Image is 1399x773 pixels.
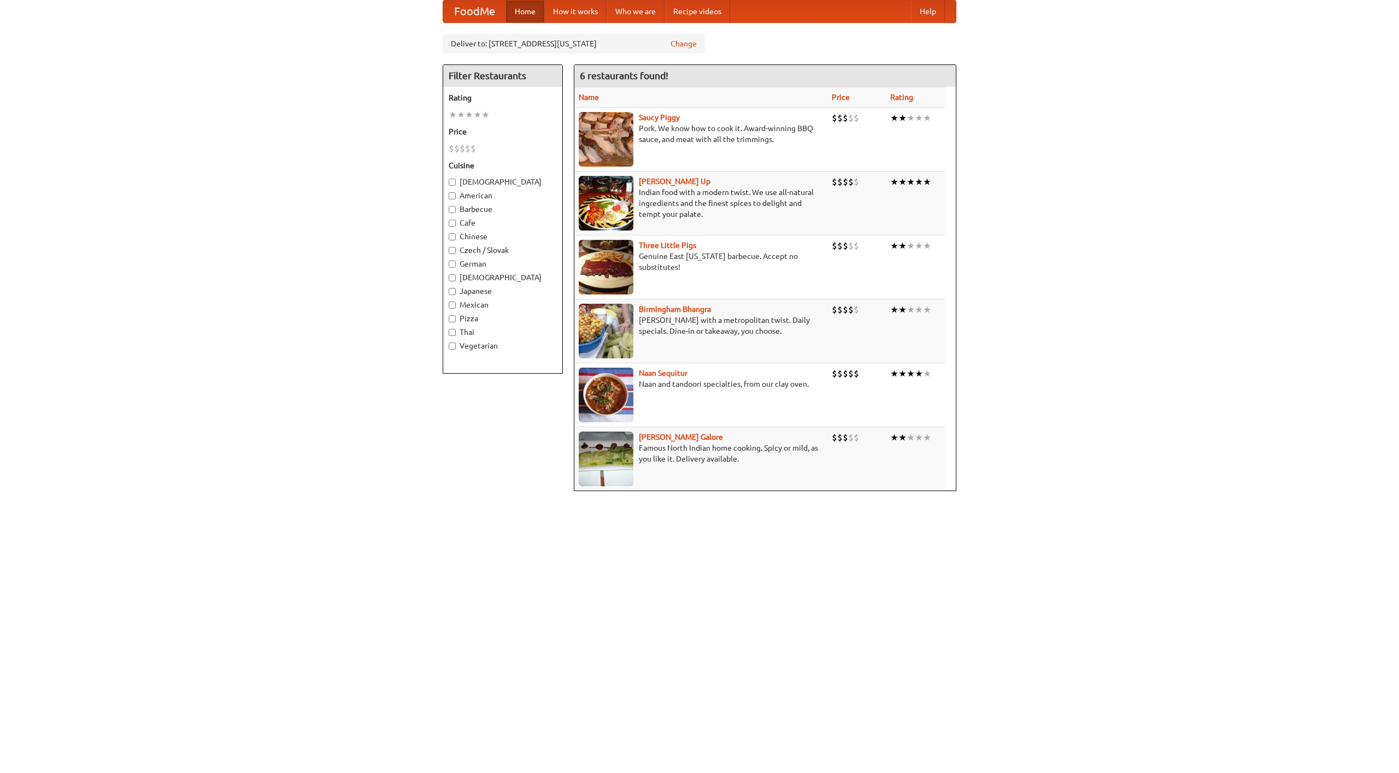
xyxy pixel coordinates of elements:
[579,240,633,294] img: littlepigs.jpg
[890,368,898,380] li: ★
[449,206,456,213] input: Barbecue
[843,240,848,252] li: $
[449,126,557,137] h5: Price
[460,143,465,155] li: $
[471,143,476,155] li: $
[837,240,843,252] li: $
[837,432,843,444] li: $
[449,217,557,228] label: Cafe
[639,433,723,441] a: [PERSON_NAME] Galore
[449,160,557,171] h5: Cuisine
[854,176,859,188] li: $
[579,93,599,102] a: Name
[449,274,456,281] input: [DEMOGRAPHIC_DATA]
[449,327,557,338] label: Thai
[449,179,456,186] input: [DEMOGRAPHIC_DATA]
[579,442,823,464] p: Famous North Indian home cooking. Spicy or mild, as you like it. Delivery available.
[449,204,557,215] label: Barbecue
[832,432,837,444] li: $
[848,304,854,316] li: $
[898,112,907,124] li: ★
[449,302,456,309] input: Mexican
[923,112,931,124] li: ★
[832,93,850,102] a: Price
[449,231,557,242] label: Chinese
[923,240,931,252] li: ★
[923,304,931,316] li: ★
[854,368,859,380] li: $
[443,34,705,54] div: Deliver to: [STREET_ADDRESS][US_STATE]
[449,176,557,187] label: [DEMOGRAPHIC_DATA]
[890,304,898,316] li: ★
[832,304,837,316] li: $
[907,432,915,444] li: ★
[890,240,898,252] li: ★
[639,113,680,122] a: Saucy Piggy
[848,368,854,380] li: $
[923,368,931,380] li: ★
[837,176,843,188] li: $
[449,315,456,322] input: Pizza
[832,112,837,124] li: $
[898,240,907,252] li: ★
[837,112,843,124] li: $
[854,112,859,124] li: $
[449,192,456,199] input: American
[449,288,456,295] input: Japanese
[639,369,687,377] a: Naan Sequitur
[923,176,931,188] li: ★
[923,432,931,444] li: ★
[473,109,481,121] li: ★
[898,176,907,188] li: ★
[671,38,697,49] a: Change
[579,187,823,220] p: Indian food with a modern twist. We use all-natural ingredients and the finest spices to delight ...
[607,1,665,22] a: Who we are
[579,123,823,145] p: Pork. We know how to cook it. Award-winning BBQ sauce, and meat with all the trimmings.
[579,251,823,273] p: Genuine East [US_STATE] barbecue. Accept no substitutes!
[457,109,465,121] li: ★
[911,1,945,22] a: Help
[579,368,633,422] img: naansequitur.jpg
[907,240,915,252] li: ★
[449,92,557,103] h5: Rating
[579,304,633,358] img: bhangra.jpg
[465,109,473,121] li: ★
[848,432,854,444] li: $
[639,241,696,250] a: Three Little Pigs
[915,240,923,252] li: ★
[665,1,730,22] a: Recipe videos
[639,177,710,186] b: [PERSON_NAME] Up
[579,379,823,390] p: Naan and tandoori specialties, from our clay oven.
[915,368,923,380] li: ★
[506,1,544,22] a: Home
[890,93,913,102] a: Rating
[854,432,859,444] li: $
[579,112,633,167] img: saucy.jpg
[890,112,898,124] li: ★
[907,176,915,188] li: ★
[848,176,854,188] li: $
[449,143,454,155] li: $
[580,70,668,81] ng-pluralize: 6 restaurants found!
[854,240,859,252] li: $
[449,220,456,227] input: Cafe
[449,261,456,268] input: German
[907,112,915,124] li: ★
[579,432,633,486] img: currygalore.jpg
[898,368,907,380] li: ★
[848,240,854,252] li: $
[832,240,837,252] li: $
[449,299,557,310] label: Mexican
[449,340,557,351] label: Vegetarian
[907,368,915,380] li: ★
[449,258,557,269] label: German
[449,247,456,254] input: Czech / Slovak
[843,112,848,124] li: $
[449,343,456,350] input: Vegetarian
[837,304,843,316] li: $
[848,112,854,124] li: $
[443,65,562,87] h4: Filter Restaurants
